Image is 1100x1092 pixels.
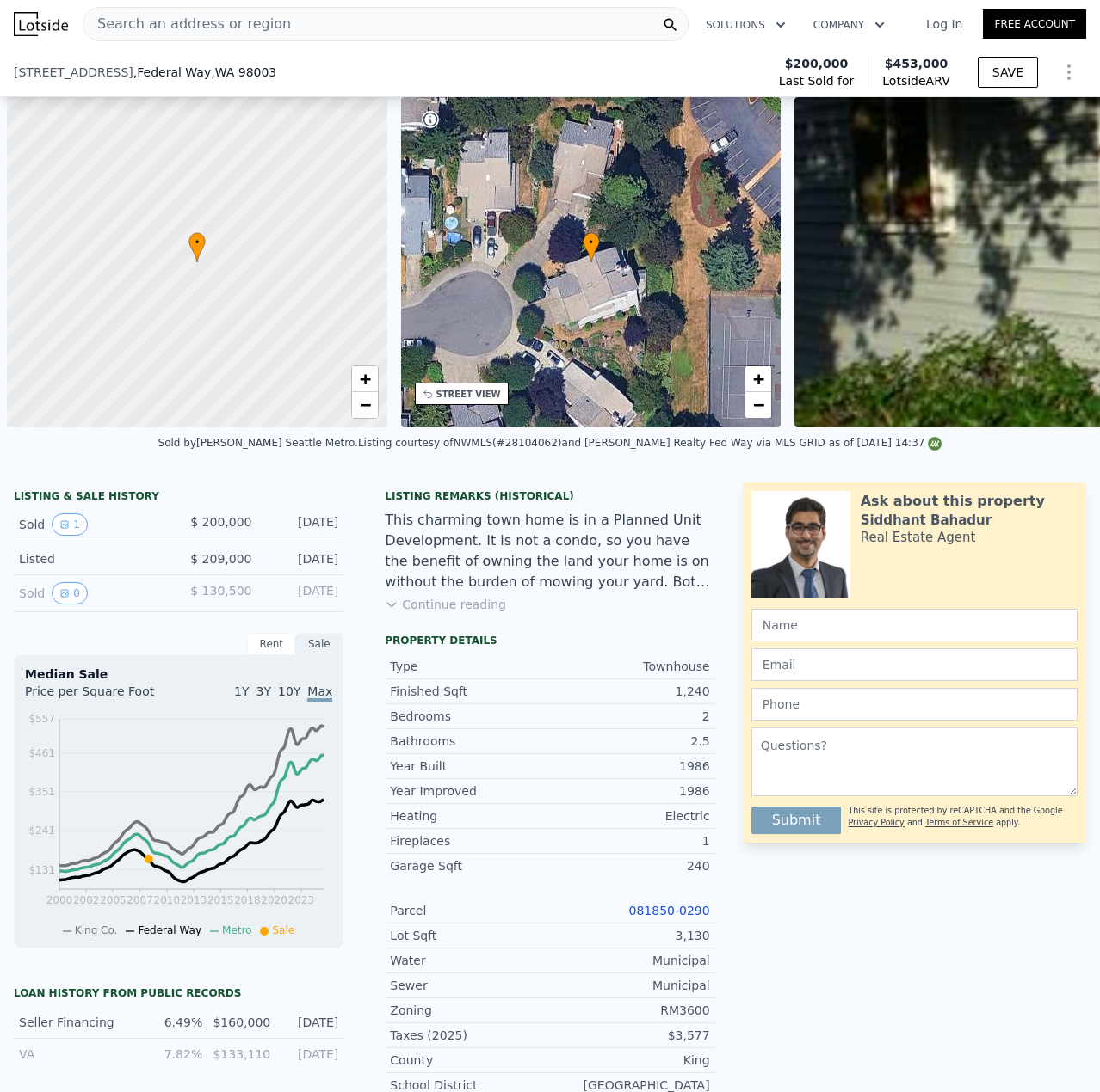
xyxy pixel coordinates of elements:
[928,437,942,451] img: NWMLS Logo
[14,64,133,81] span: [STREET_ADDRESS]
[390,733,550,750] div: Bathrooms
[978,57,1038,88] button: SAVE
[861,491,1045,512] div: Ask about this property
[188,232,206,262] div: •
[390,927,550,944] div: Lot Sqft
[261,894,287,906] tspan: 2020
[390,782,550,800] div: Year Improved
[745,366,771,392] a: Zoom in
[753,394,764,415] span: −
[751,688,1078,721] input: Phone
[390,1027,550,1044] div: Taxes (2025)
[19,1014,134,1031] div: Seller Financing
[779,72,855,89] span: Last Sold for
[265,513,338,536] div: [DATE]
[352,392,378,418] a: Zoom out
[211,65,276,79] span: , WA 98003
[46,894,73,906] tspan: 2000
[925,818,993,827] a: Terms of Service
[181,894,207,906] tspan: 2013
[278,684,300,698] span: 10Y
[28,864,55,876] tspan: $131
[359,368,370,390] span: +
[272,924,294,936] span: Sale
[550,683,710,700] div: 1,240
[190,584,251,598] span: $ 130,500
[359,394,370,415] span: −
[390,902,550,919] div: Parcel
[281,1014,338,1031] div: [DATE]
[390,758,550,775] div: Year Built
[550,807,710,825] div: Electric
[25,683,179,710] div: Price per Square Foot
[390,683,550,700] div: Finished Sqft
[295,633,343,655] div: Sale
[550,927,710,944] div: 3,130
[14,986,343,1000] div: Loan history from public records
[751,648,1078,681] input: Email
[583,235,600,250] span: •
[25,666,332,683] div: Median Sale
[133,64,276,81] span: , Federal Way
[213,1046,270,1063] div: $133,110
[265,550,338,567] div: [DATE]
[848,818,904,827] a: Privacy Policy
[983,9,1086,39] a: Free Account
[751,609,1078,641] input: Name
[390,807,550,825] div: Heating
[848,800,1078,834] div: This site is protected by reCAPTCHA and the Google and apply.
[390,658,550,675] div: Type
[550,758,710,775] div: 1986
[882,72,949,89] span: Lotside ARV
[307,684,332,702] span: Max
[550,733,710,750] div: 2.5
[550,832,710,850] div: 1
[19,513,165,536] div: Sold
[28,786,55,798] tspan: $351
[390,857,550,874] div: Garage Sqft
[550,1002,710,1019] div: RM3600
[19,550,165,567] div: Listed
[385,489,714,503] div: Listing Remarks (Historical)
[785,55,849,72] span: $200,000
[550,708,710,725] div: 2
[288,894,315,906] tspan: 2023
[265,582,338,604] div: [DATE]
[188,235,206,250] span: •
[28,747,55,759] tspan: $461
[138,924,201,936] span: Federal Way
[550,1027,710,1044] div: $3,577
[390,952,550,969] div: Water
[390,1002,550,1019] div: Zoning
[52,582,88,604] button: View historical data
[861,529,976,546] div: Real Estate Agent
[154,894,181,906] tspan: 2010
[14,489,343,506] div: LISTING & SALE HISTORY
[190,552,251,566] span: $ 209,000
[207,894,234,906] tspan: 2015
[222,924,251,936] span: Metro
[14,12,68,36] img: Lotside
[583,232,600,262] div: •
[550,658,710,675] div: Townhouse
[28,825,55,837] tspan: $241
[73,894,100,906] tspan: 2002
[753,368,764,390] span: +
[52,513,88,536] button: View historical data
[83,14,291,34] span: Search an address or region
[281,1046,338,1063] div: [DATE]
[28,713,55,725] tspan: $557
[692,9,800,40] button: Solutions
[390,977,550,994] div: Sewer
[385,510,714,592] div: This charming town home is in a Planned Unit Development. It is not a condo, so you have the bene...
[550,1052,710,1069] div: King
[127,894,153,906] tspan: 2007
[751,807,842,834] button: Submit
[436,388,501,401] div: STREET VIEW
[247,633,295,655] div: Rent
[158,437,358,449] div: Sold by [PERSON_NAME] Seattle Metro .
[550,977,710,994] div: Municipal
[390,708,550,725] div: Bedrooms
[745,392,771,418] a: Zoom out
[390,1052,550,1069] div: County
